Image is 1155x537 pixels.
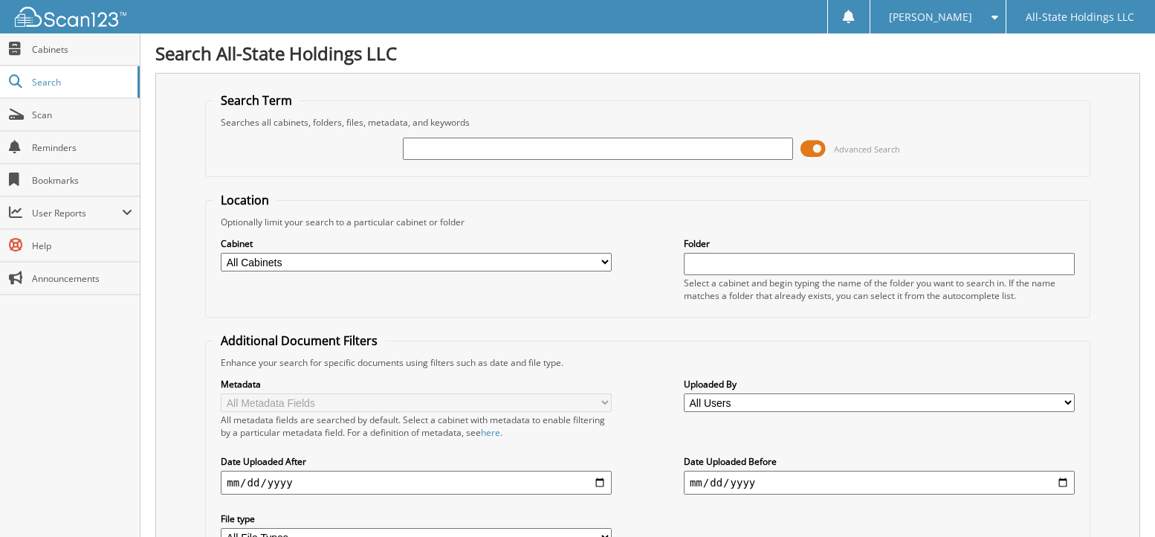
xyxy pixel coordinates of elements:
div: Select a cabinet and begin typing the name of the folder you want to search in. If the name match... [684,277,1075,302]
span: All-State Holdings LLC [1026,13,1134,22]
span: Cabinets [32,43,132,56]
legend: Location [213,192,276,208]
div: Searches all cabinets, folders, files, metadata, and keywords [213,116,1082,129]
legend: Search Term [213,92,300,109]
span: User Reports [32,207,122,219]
span: Bookmarks [32,174,132,187]
div: Optionally limit your search to a particular cabinet or folder [213,216,1082,228]
label: Date Uploaded Before [684,455,1075,468]
label: Cabinet [221,237,612,250]
label: File type [221,512,612,525]
a: here [481,426,500,439]
span: [PERSON_NAME] [889,13,972,22]
div: Enhance your search for specific documents using filters such as date and file type. [213,356,1082,369]
span: Search [32,76,130,89]
label: Date Uploaded After [221,455,612,468]
input: start [221,471,612,495]
label: Folder [684,237,1075,250]
label: Uploaded By [684,378,1075,390]
input: end [684,471,1075,495]
label: Metadata [221,378,612,390]
img: scan123-logo-white.svg [15,7,126,27]
span: Advanced Search [834,144,900,155]
span: Scan [32,109,132,121]
span: Announcements [32,272,132,285]
span: Reminders [32,141,132,154]
span: Help [32,239,132,252]
h1: Search All-State Holdings LLC [155,41,1140,65]
legend: Additional Document Filters [213,332,385,349]
div: All metadata fields are searched by default. Select a cabinet with metadata to enable filtering b... [221,414,612,439]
